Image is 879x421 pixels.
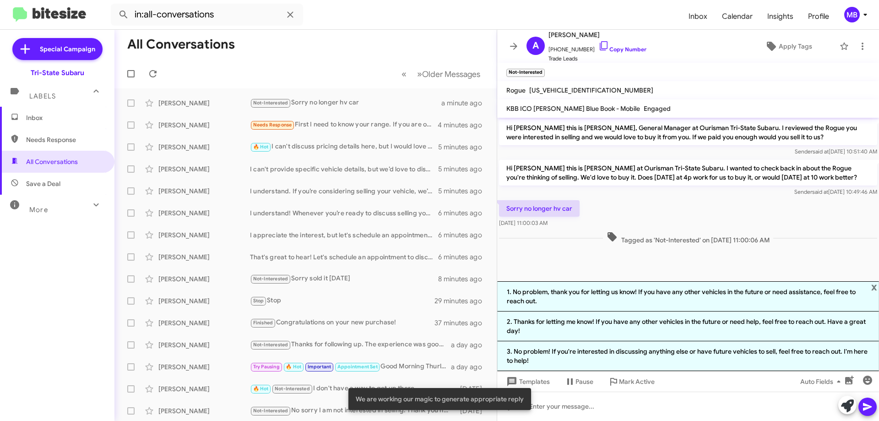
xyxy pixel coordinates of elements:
span: More [29,206,48,214]
div: [PERSON_NAME] [158,230,250,240]
p: Hi [PERSON_NAME] this is [PERSON_NAME] at Ourisman Tri-State Subaru. I wanted to check back in ab... [499,160,877,186]
span: Not-Interested [253,342,288,348]
a: Profile [801,3,836,30]
div: [PERSON_NAME] [158,142,250,152]
a: Calendar [715,3,760,30]
span: Not-Interested [253,276,288,282]
span: KBB ICO [PERSON_NAME] Blue Book - Mobile [506,104,640,113]
div: [PERSON_NAME] [158,340,250,350]
a: Special Campaign [12,38,103,60]
span: A [532,38,539,53]
div: [PERSON_NAME] [158,208,250,218]
div: First I need to know your range. If you are only offering $17k its not worth a trip. [250,120,438,130]
span: Inbox [26,113,104,122]
button: Pause [557,373,601,390]
button: Previous [396,65,412,83]
span: « [402,68,407,80]
li: 1. No problem, thank you for letting us know! If you have any other vehicles in the future or nee... [497,281,879,312]
span: 🔥 Hot [253,144,269,150]
span: Sender [DATE] 10:49:46 AM [794,188,877,195]
div: [PERSON_NAME] [158,318,250,328]
div: 5 minutes ago [438,164,489,174]
span: Stop [253,298,264,304]
span: [DATE] 11:00:03 AM [499,219,548,226]
span: » [417,68,422,80]
span: [US_VEHICLE_IDENTIFICATION_NUMBER] [529,86,653,94]
span: We are working our magic to generate appropriate reply [356,394,524,404]
div: 6 minutes ago [438,252,489,262]
div: 5 minutes ago [438,142,489,152]
div: I don't have a way to get up there... [250,383,456,394]
div: a day ago [451,362,489,372]
div: No sorry I am not interested in selling. Thank you have a good rest of your day [250,405,456,416]
span: Labels [29,92,56,100]
div: I can't provide specific vehicle details, but we’d love to discuss your 2023 Forester Wilderness ... [250,164,438,174]
span: Try Pausing [253,364,280,370]
a: Copy Number [598,46,646,53]
div: Congratulations on your new purchase! [250,317,434,328]
div: 37 minutes ago [434,318,489,328]
span: Not-Interested [253,100,288,106]
p: Sorry no longer hv car [499,200,580,217]
div: [PERSON_NAME] [158,186,250,196]
div: Sorry sold it [DATE] [250,273,438,284]
button: Mark Active [601,373,662,390]
span: 🔥 Hot [286,364,301,370]
div: 4 minutes ago [438,120,489,130]
span: Rogue [506,86,526,94]
span: Trade Leads [548,54,646,63]
div: Stop [250,295,434,306]
div: 6 minutes ago [438,208,489,218]
span: Insights [760,3,801,30]
button: Templates [497,373,557,390]
div: [PERSON_NAME] [158,98,250,108]
div: [PERSON_NAME] [158,296,250,306]
span: Apply Tags [779,38,812,55]
input: Search [111,4,303,26]
div: I understand! Whenever you’re ready to discuss selling your vehicle, feel free to reach out. We’r... [250,208,438,218]
span: Needs Response [26,135,104,144]
div: MB [844,7,860,22]
span: Pause [575,373,593,390]
h1: All Conversations [127,37,235,52]
p: Hi [PERSON_NAME] this is [PERSON_NAME], General Manager at Ourisman Tri-State Subaru. I reviewed ... [499,120,877,145]
div: I can't discuss pricing details here, but I would love to set up an appointment for you to visit ... [250,142,438,152]
span: x [871,281,877,292]
div: [PERSON_NAME] [158,406,250,416]
small: Not-Interested [506,69,545,77]
span: [PERSON_NAME] [548,29,646,40]
div: Good Morning Thurland , Welcome back from vacation [250,361,451,372]
span: 🔥 Hot [253,386,269,392]
span: Important [308,364,331,370]
button: MB [836,7,869,22]
span: Appointment Set [337,364,378,370]
li: 2. Thanks for letting me know! If you have any other vehicles in the future or need help, feel fr... [497,312,879,341]
a: Inbox [681,3,715,30]
button: Auto Fields [793,373,852,390]
div: 29 minutes ago [434,296,489,306]
div: 8 minutes ago [438,274,489,284]
span: [PHONE_NUMBER] [548,40,646,54]
span: Templates [505,373,550,390]
span: All Conversations [26,157,78,166]
span: Older Messages [422,69,480,79]
div: That's great to hear! Let's schedule an appointment to discuss the details and get a better idea ... [250,252,438,262]
div: [PERSON_NAME] [158,384,250,394]
nav: Page navigation example [396,65,486,83]
div: Tri-State Subaru [31,68,84,77]
li: 3. No problem! If you're interested in discussing anything else or have future vehicles to sell, ... [497,341,879,371]
span: Tagged as 'Not-Interested' on [DATE] 11:00:06 AM [603,231,773,245]
div: [PERSON_NAME] [158,252,250,262]
span: Mark Active [619,373,655,390]
span: Finished [253,320,273,326]
div: [PERSON_NAME] [158,362,250,372]
button: Next [412,65,486,83]
div: [PERSON_NAME] [158,274,250,284]
div: 5 minutes ago [438,186,489,196]
div: I appreciate the interest, but let's schedule an appointment so we can evaluate the Mustang and m... [250,230,438,240]
div: I understand. If you’re considering selling your vehicle, we’d be happy to discuss options with y... [250,186,438,196]
span: Sender [DATE] 10:51:40 AM [795,148,877,155]
div: [PERSON_NAME] [158,164,250,174]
